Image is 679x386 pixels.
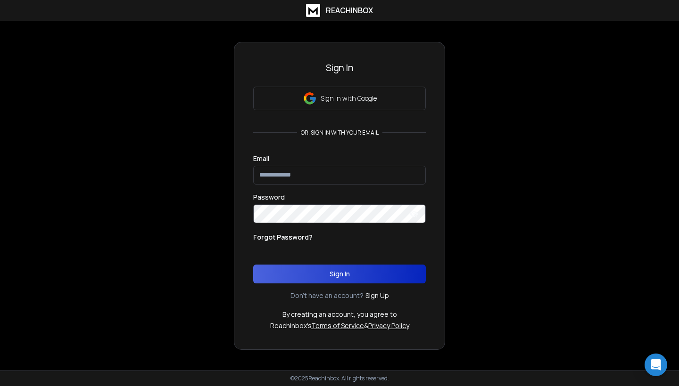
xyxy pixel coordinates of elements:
[306,4,373,17] a: ReachInbox
[253,61,426,74] h3: Sign In
[253,87,426,110] button: Sign in with Google
[365,291,389,300] a: Sign Up
[321,94,377,103] p: Sign in with Google
[253,233,313,242] p: Forgot Password?
[282,310,397,319] p: By creating an account, you agree to
[253,265,426,283] button: Sign In
[306,4,320,17] img: logo
[290,291,364,300] p: Don't have an account?
[253,155,269,162] label: Email
[253,194,285,201] label: Password
[311,321,364,330] a: Terms of Service
[290,375,389,382] p: © 2025 Reachinbox. All rights reserved.
[326,5,373,16] h1: ReachInbox
[645,354,667,376] div: Open Intercom Messenger
[270,321,409,330] p: ReachInbox's &
[297,129,382,137] p: or, sign in with your email
[368,321,409,330] a: Privacy Policy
